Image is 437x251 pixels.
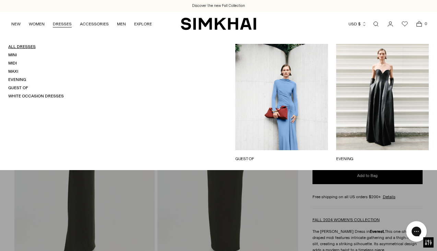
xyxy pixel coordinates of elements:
a: ACCESSORIES [80,16,109,32]
iframe: Sign Up via Text for Offers [5,225,69,246]
span: 0 [423,21,429,27]
a: Open search modal [369,17,383,31]
a: MEN [117,16,126,32]
iframe: Gorgias live chat messenger [403,219,430,244]
a: Go to the account page [383,17,397,31]
a: Open cart modal [412,17,426,31]
a: DRESSES [53,16,72,32]
a: EXPLORE [134,16,152,32]
a: Discover the new Fall Collection [192,3,245,9]
a: NEW [11,16,21,32]
button: USD $ [349,16,367,32]
a: SIMKHAI [181,17,256,31]
a: WOMEN [29,16,45,32]
a: Wishlist [398,17,412,31]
